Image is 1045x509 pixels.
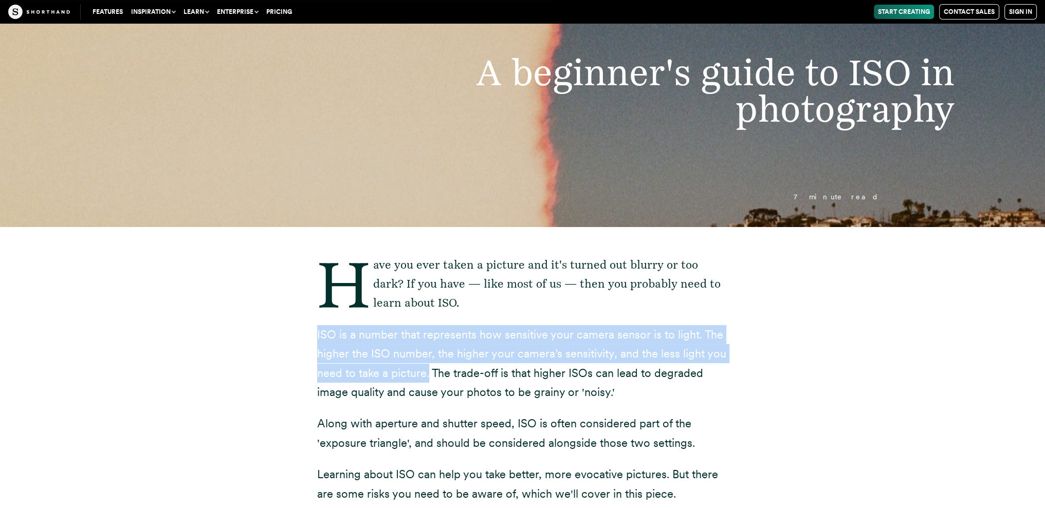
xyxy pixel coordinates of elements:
button: Inspiration [127,5,179,19]
a: Sign in [1004,4,1037,20]
img: The Craft [8,5,70,19]
a: Contact Sales [939,4,999,20]
p: 7 minute read [145,193,900,201]
a: Pricing [262,5,296,19]
p: Have you ever taken a picture and it's turned out blurry or too dark? If you have — like most of ... [317,255,728,313]
p: Learning about ISO can help you take better, more evocative pictures. But there are some risks yo... [317,465,728,503]
a: Features [88,5,127,19]
button: Learn [179,5,213,19]
p: Along with aperture and shutter speed, ISO is often considered part of the 'exposure triangle', a... [317,414,728,453]
a: Start Creating [874,5,934,19]
h1: A beginner's guide to ISO in photography [447,54,975,127]
p: ISO is a number that represents how sensitive your camera sensor is to light. The higher the ISO ... [317,325,728,402]
button: Enterprise [213,5,262,19]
